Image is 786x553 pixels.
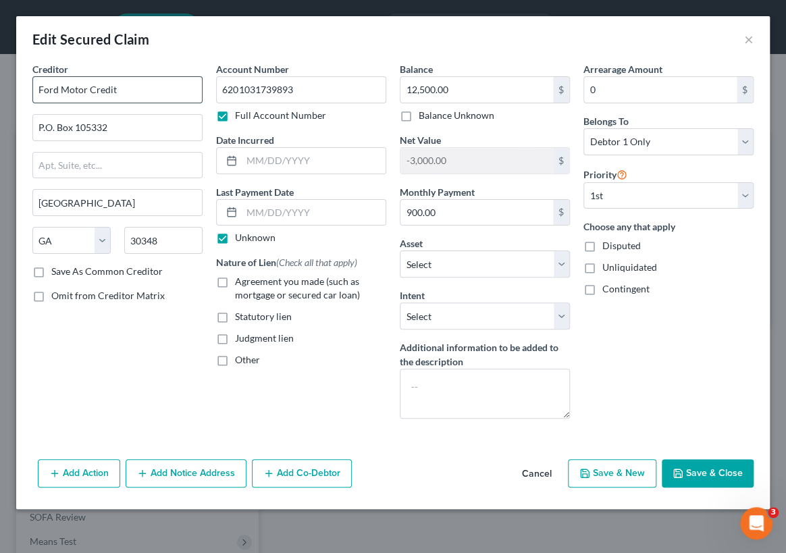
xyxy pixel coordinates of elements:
[583,115,629,127] span: Belongs To
[242,200,386,226] input: MM/DD/YYYY
[400,288,425,302] label: Intent
[235,275,360,300] span: Agreement you made (such as mortgage or secured car loan)
[740,507,772,539] iframe: Intercom live chat
[235,109,326,122] label: Full Account Number
[583,166,627,182] label: Priority
[553,148,569,174] div: $
[744,31,754,47] button: ×
[583,62,662,76] label: Arrearage Amount
[32,63,68,75] span: Creditor
[400,185,475,199] label: Monthly Payment
[737,77,753,103] div: $
[51,290,165,301] span: Omit from Creditor Matrix
[602,261,657,273] span: Unliquidated
[235,311,292,322] span: Statutory lien
[276,257,357,268] span: (Check all that apply)
[584,77,737,103] input: 0.00
[33,153,202,178] input: Apt, Suite, etc...
[33,115,202,140] input: Enter address...
[216,62,289,76] label: Account Number
[400,238,423,249] span: Asset
[553,77,569,103] div: $
[419,109,494,122] label: Balance Unknown
[216,133,274,147] label: Date Incurred
[662,459,754,488] button: Save & Close
[235,354,260,365] span: Other
[126,459,246,488] button: Add Notice Address
[235,231,276,244] label: Unknown
[38,459,120,488] button: Add Action
[51,265,163,278] label: Save As Common Creditor
[242,148,386,174] input: MM/DD/YYYY
[768,507,779,518] span: 3
[602,283,650,294] span: Contingent
[32,76,203,103] input: Search creditor by name...
[216,76,386,103] input: --
[400,200,553,226] input: 0.00
[216,255,357,269] label: Nature of Lien
[216,185,294,199] label: Last Payment Date
[602,240,641,251] span: Disputed
[511,460,562,488] button: Cancel
[33,190,202,215] input: Enter city...
[400,133,441,147] label: Net Value
[400,77,553,103] input: 0.00
[400,62,433,76] label: Balance
[124,227,203,254] input: Enter zip...
[553,200,569,226] div: $
[235,332,294,344] span: Judgment lien
[400,340,570,369] label: Additional information to be added to the description
[583,219,754,234] label: Choose any that apply
[32,30,149,49] div: Edit Secured Claim
[400,148,553,174] input: 0.00
[252,459,352,488] button: Add Co-Debtor
[568,459,656,488] button: Save & New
